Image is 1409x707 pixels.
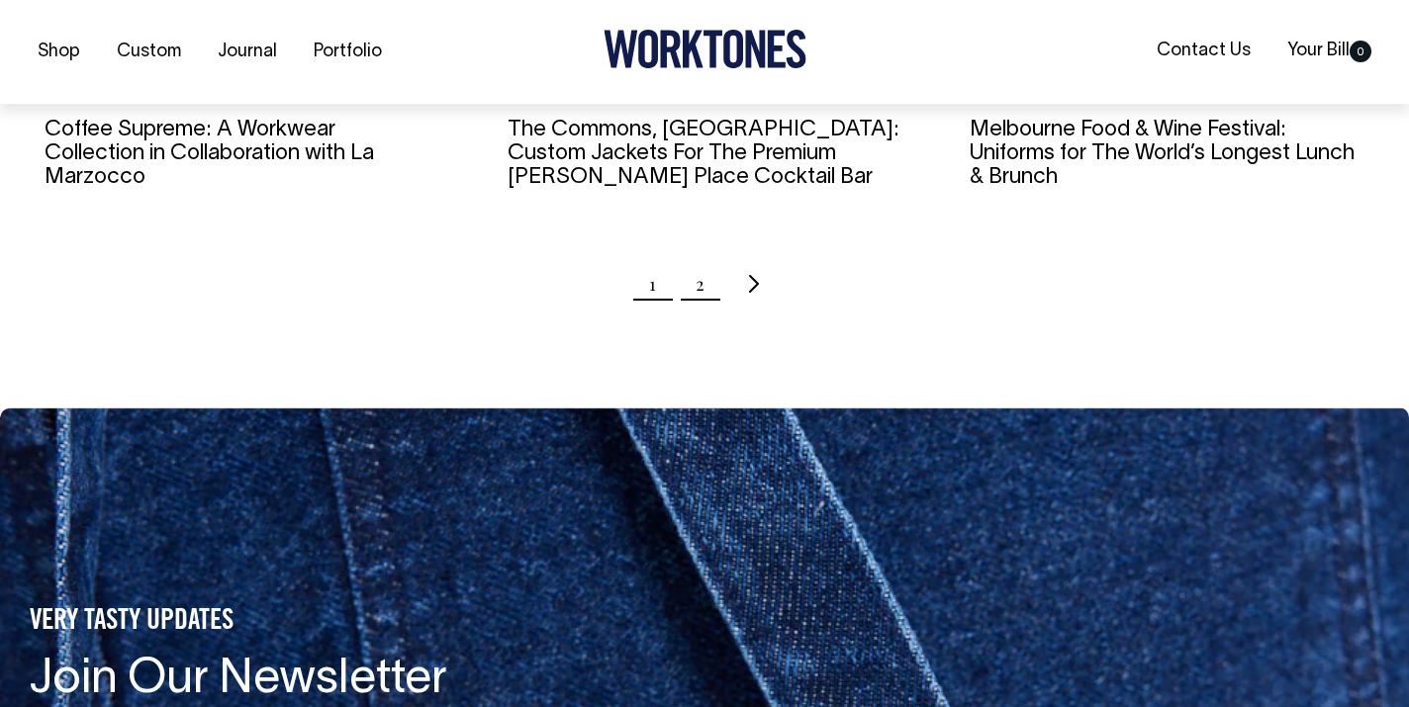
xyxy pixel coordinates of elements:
[30,259,1379,309] nav: Pagination
[109,36,189,68] a: Custom
[508,120,899,187] a: The Commons, [GEOGRAPHIC_DATA]: Custom Jackets For The Premium [PERSON_NAME] Place Cocktail Bar
[744,259,760,309] a: Next page
[210,36,285,68] a: Journal
[1149,35,1259,67] a: Contact Us
[970,120,1355,187] a: Melbourne Food & Wine Festival: Uniforms for The World’s Longest Lunch & Brunch
[45,120,374,187] a: Coffee Supreme: A Workwear Collection in Collaboration with La Marzocco
[30,605,600,639] h5: VERY TASTY UPDATES
[306,36,390,68] a: Portfolio
[1279,35,1379,67] a: Your Bill0
[1350,41,1371,62] span: 0
[696,259,704,309] a: Page 2
[30,655,600,707] h4: Join Our Newsletter
[649,259,656,309] span: Page 1
[30,36,88,68] a: Shop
